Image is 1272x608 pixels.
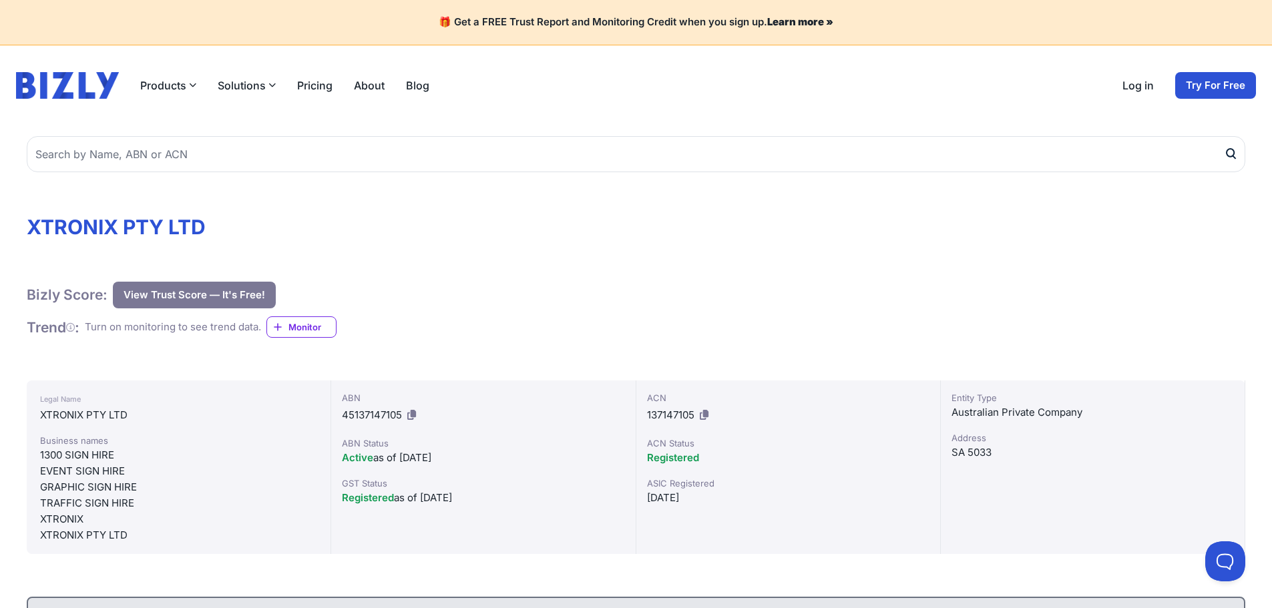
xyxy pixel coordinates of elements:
div: Entity Type [951,391,1234,404]
div: TRAFFIC SIGN HIRE [40,495,317,511]
div: GRAPHIC SIGN HIRE [40,479,317,495]
div: Australian Private Company [951,404,1234,420]
div: XTRONIX PTY LTD [40,527,317,543]
div: [DATE] [647,490,929,506]
div: EVENT SIGN HIRE [40,463,317,479]
span: Active [342,451,373,464]
div: Business names [40,434,317,447]
a: About [354,77,385,93]
a: Learn more » [767,15,833,28]
div: 1300 SIGN HIRE [40,447,317,463]
button: Solutions [218,77,276,93]
div: ACN [647,391,929,404]
iframe: Toggle Customer Support [1205,541,1245,581]
div: Turn on monitoring to see trend data. [85,320,261,335]
h4: 🎁 Get a FREE Trust Report and Monitoring Credit when you sign up. [16,16,1256,29]
h1: Trend : [27,318,79,336]
button: View Trust Score — It's Free! [113,282,276,308]
div: ASIC Registered [647,477,929,490]
input: Search by Name, ABN or ACN [27,136,1245,172]
div: ACN Status [647,436,929,450]
a: Log in [1122,77,1154,93]
a: Blog [406,77,429,93]
span: 45137147105 [342,408,402,421]
div: GST Status [342,477,624,490]
div: Address [951,431,1234,444]
div: XTRONIX [40,511,317,527]
span: Monitor [288,320,336,334]
span: 137147105 [647,408,694,421]
a: Pricing [297,77,333,93]
h1: Bizly Score: [27,286,108,304]
button: Products [140,77,196,93]
div: ABN Status [342,436,624,450]
span: Registered [342,491,394,504]
div: ABN [342,391,624,404]
div: Legal Name [40,391,317,407]
div: XTRONIX PTY LTD [40,407,317,423]
a: Monitor [266,316,337,338]
div: SA 5033 [951,444,1234,461]
span: Registered [647,451,699,464]
div: as of [DATE] [342,490,624,506]
div: as of [DATE] [342,450,624,466]
h1: XTRONIX PTY LTD [27,215,1245,239]
a: Try For Free [1175,72,1256,99]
